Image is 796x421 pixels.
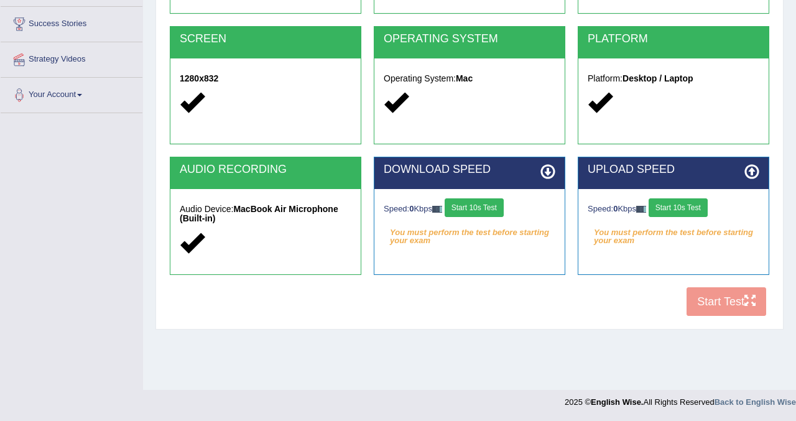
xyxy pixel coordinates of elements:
[180,73,218,83] strong: 1280x832
[588,74,759,83] h5: Platform:
[384,33,555,45] h2: OPERATING SYSTEM
[649,198,708,217] button: Start 10s Test
[432,206,442,213] img: ajax-loader-fb-connection.gif
[588,198,759,220] div: Speed: Kbps
[180,204,338,223] strong: MacBook Air Microphone (Built-in)
[565,390,796,408] div: 2025 © All Rights Reserved
[1,7,142,38] a: Success Stories
[180,33,351,45] h2: SCREEN
[456,73,473,83] strong: Mac
[384,164,555,176] h2: DOWNLOAD SPEED
[409,204,414,213] strong: 0
[591,397,643,407] strong: English Wise.
[588,33,759,45] h2: PLATFORM
[384,223,555,242] em: You must perform the test before starting your exam
[445,198,504,217] button: Start 10s Test
[1,78,142,109] a: Your Account
[384,198,555,220] div: Speed: Kbps
[588,223,759,242] em: You must perform the test before starting your exam
[636,206,646,213] img: ajax-loader-fb-connection.gif
[384,74,555,83] h5: Operating System:
[622,73,693,83] strong: Desktop / Laptop
[613,204,618,213] strong: 0
[1,42,142,73] a: Strategy Videos
[180,164,351,176] h2: AUDIO RECORDING
[180,205,351,224] h5: Audio Device:
[715,397,796,407] a: Back to English Wise
[588,164,759,176] h2: UPLOAD SPEED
